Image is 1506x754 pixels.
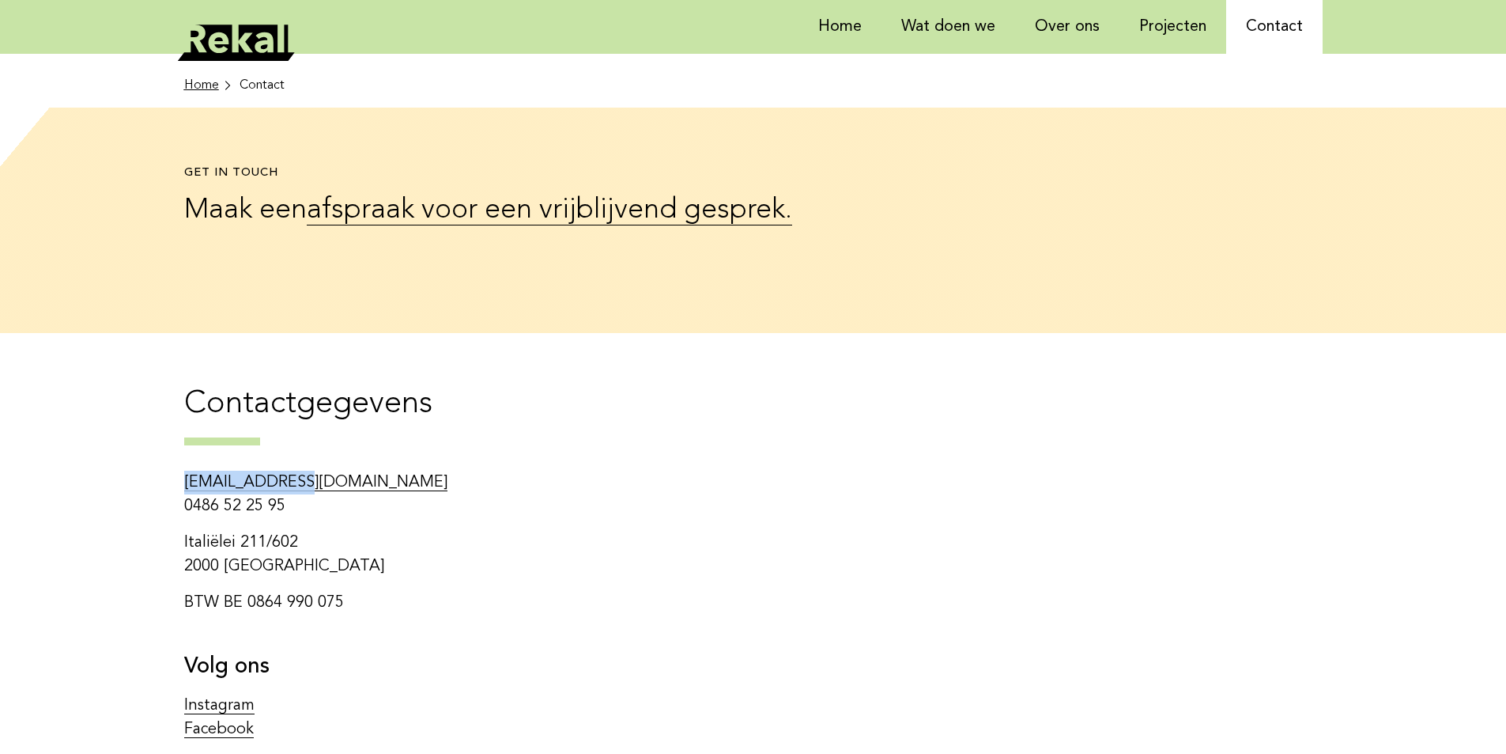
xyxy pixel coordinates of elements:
[184,722,254,738] a: Facebook
[307,196,792,225] a: afspraak voor een vrijblijvend gesprek.
[184,471,852,518] p: 0486 52 25 95
[240,76,285,95] li: Contact
[184,653,852,681] h3: Volg ons
[184,76,233,95] a: Home
[184,189,830,232] p: Maak een
[184,698,255,714] a: Instagram
[184,591,852,615] p: BTW BE 0864 990 075
[184,475,447,491] a: [EMAIL_ADDRESS][DOMAIN_NAME]
[184,76,219,95] span: Home
[184,384,1323,445] h2: Contactgegevens
[184,531,852,578] p: Italiëlei 211/602 2000 [GEOGRAPHIC_DATA]
[184,166,830,181] h1: Get in touch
